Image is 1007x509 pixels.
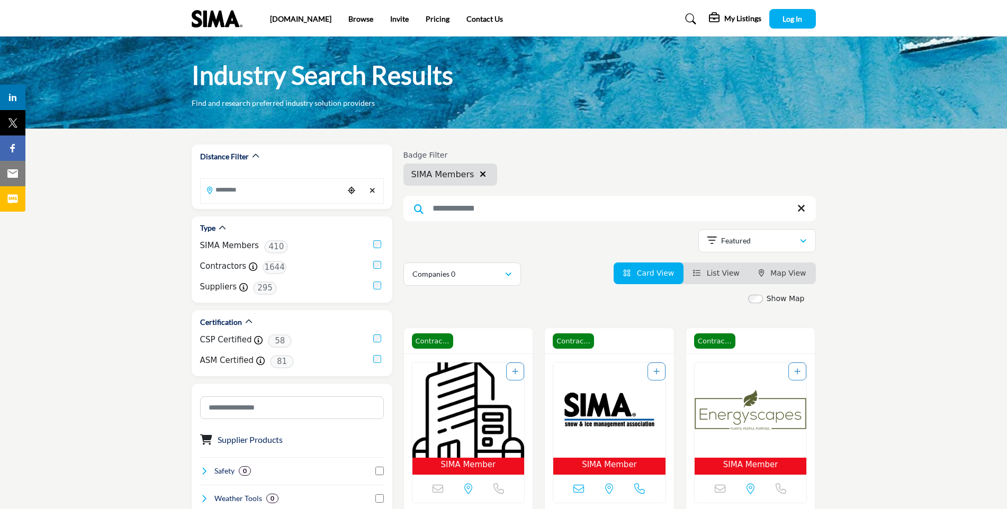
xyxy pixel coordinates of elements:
span: SIMA Member [582,459,637,471]
a: Pricing [426,14,449,23]
h4: Safety: Safety refers to the measures, practices, and protocols implemented to protect individual... [214,466,235,476]
input: Select Weather Tools checkbox [375,494,384,503]
li: Card View [614,262,684,284]
span: 58 [268,334,292,348]
li: Map View [749,262,816,284]
span: SIMA Member [723,459,778,471]
a: Add To List [512,367,518,376]
span: Contractor [412,333,453,349]
span: 410 [264,240,288,253]
b: 0 [271,495,274,502]
input: Selected SIMA Members checkbox [373,240,381,248]
input: ASM Certified checkbox [373,355,381,363]
label: Contractors [200,260,247,272]
input: Search Keyword [403,196,816,221]
input: Contractors checkbox [373,261,381,269]
div: 0 Results For Weather Tools [266,494,278,503]
img: Site Logo [192,10,248,28]
img: ENERGYSCAPES [695,362,807,458]
input: Suppliers checkbox [373,281,381,289]
h6: Badge Filter [403,151,498,160]
span: 81 [270,355,294,368]
p: Companies 0 [412,269,455,279]
span: SIMA Members [411,168,474,181]
img: SIMA [553,362,666,458]
div: 0 Results For Safety [239,466,251,476]
button: Log In [769,9,816,29]
label: SIMA Members [200,240,259,252]
a: Open Listing in new tab [412,362,525,475]
li: List View [684,262,749,284]
b: 0 [243,467,247,475]
a: Invite [390,14,409,23]
h5: My Listings [724,14,761,23]
div: Choose your current location [344,179,359,202]
a: [DOMAIN_NAME] [270,14,331,23]
a: Browse [348,14,373,23]
input: Select Safety checkbox [375,467,384,475]
a: Search [675,11,703,28]
a: View List [693,269,740,277]
span: Contractor [553,333,594,349]
a: Add To List [653,367,660,376]
p: Find and research preferred industry solution providers [192,98,375,108]
span: List View [707,269,740,277]
input: Search Location [201,179,344,200]
button: Featured [698,229,816,252]
span: SIMA Member [441,459,496,471]
h2: Distance Filter [200,151,249,162]
span: Contractor [694,333,735,349]
h2: Certification [200,317,242,328]
a: Contact Us [466,14,503,23]
label: Suppliers [200,281,237,293]
a: View Card [623,269,674,277]
a: Map View [759,269,806,277]
div: Clear search location [365,179,381,202]
span: 295 [253,281,277,295]
button: Companies 0 [403,262,521,286]
input: CSP Certified checkbox [373,334,381,342]
a: Open Listing in new tab [695,362,807,475]
h4: Weather Tools: Weather Tools refer to instruments, software, and technologies used to monitor, pr... [214,493,262,504]
a: Add To List [794,367,801,376]
span: Map View [770,269,806,277]
span: Log In [783,14,802,23]
h1: Industry Search Results [192,59,453,92]
div: My Listings [709,13,761,25]
span: 1644 [263,261,286,274]
input: Search Category [200,396,384,419]
p: Featured [721,235,751,246]
button: Supplier Products [218,433,283,446]
label: CSP Certified [200,334,252,346]
img: Imperial Landscaping [412,362,525,458]
span: Card View [637,269,674,277]
label: Show Map [767,293,805,304]
label: ASM Certified [200,355,254,367]
h2: Type [200,223,215,233]
a: Open Listing in new tab [553,362,666,475]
